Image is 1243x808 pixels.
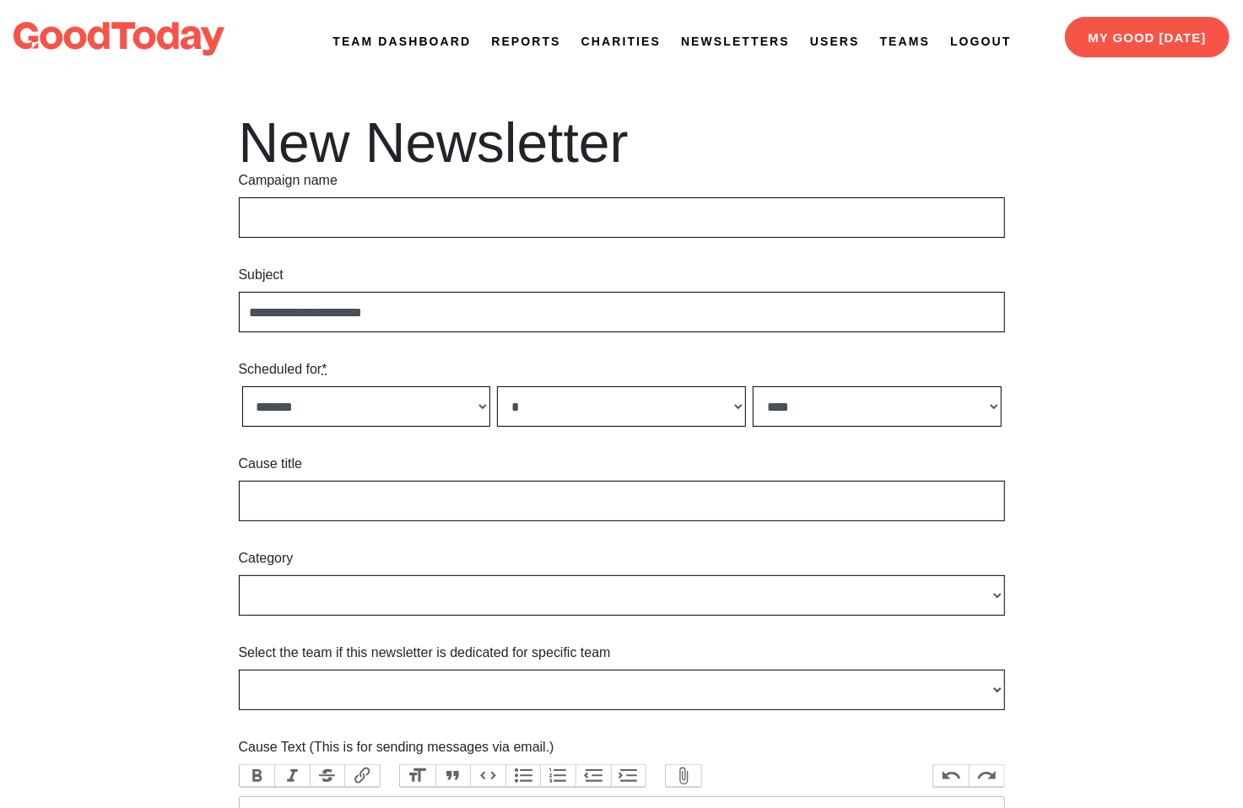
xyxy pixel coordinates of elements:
[435,765,471,787] button: Quote
[950,33,1011,51] a: Logout
[322,362,327,376] abbr: required
[969,765,1004,787] button: Redo
[240,765,275,787] button: Bold
[1065,17,1229,57] a: My Good [DATE]
[310,765,345,787] button: Strikethrough
[239,115,1005,170] h1: New Newsletter
[611,765,646,787] button: Increase Level
[681,33,790,51] a: Newsletters
[470,765,505,787] button: Code
[933,765,969,787] button: Undo
[239,548,294,568] label: Category
[239,265,284,285] label: Subject
[239,454,303,474] label: Cause title
[505,765,541,787] button: Bullets
[576,765,611,787] button: Decrease Level
[344,765,380,787] button: Link
[491,33,560,51] a: Reports
[332,33,471,51] a: Team Dashboard
[666,765,701,787] button: Attach Files
[581,33,661,51] a: Charities
[274,765,310,787] button: Italic
[810,33,860,51] a: Users
[239,737,554,757] label: Cause Text (This is for sending messages via email.)
[540,765,576,787] button: Numbers
[239,643,611,663] label: Select the team if this newsletter is dedicated for specific team
[14,22,224,56] img: logo-dark-da6b47b19159aada33782b937e4e11ca563a98e0ec6b0b8896e274de7198bfd4.svg
[400,765,435,787] button: Heading
[239,359,327,380] label: Scheduled for
[239,170,338,191] label: Campaign name
[880,33,931,51] a: Teams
